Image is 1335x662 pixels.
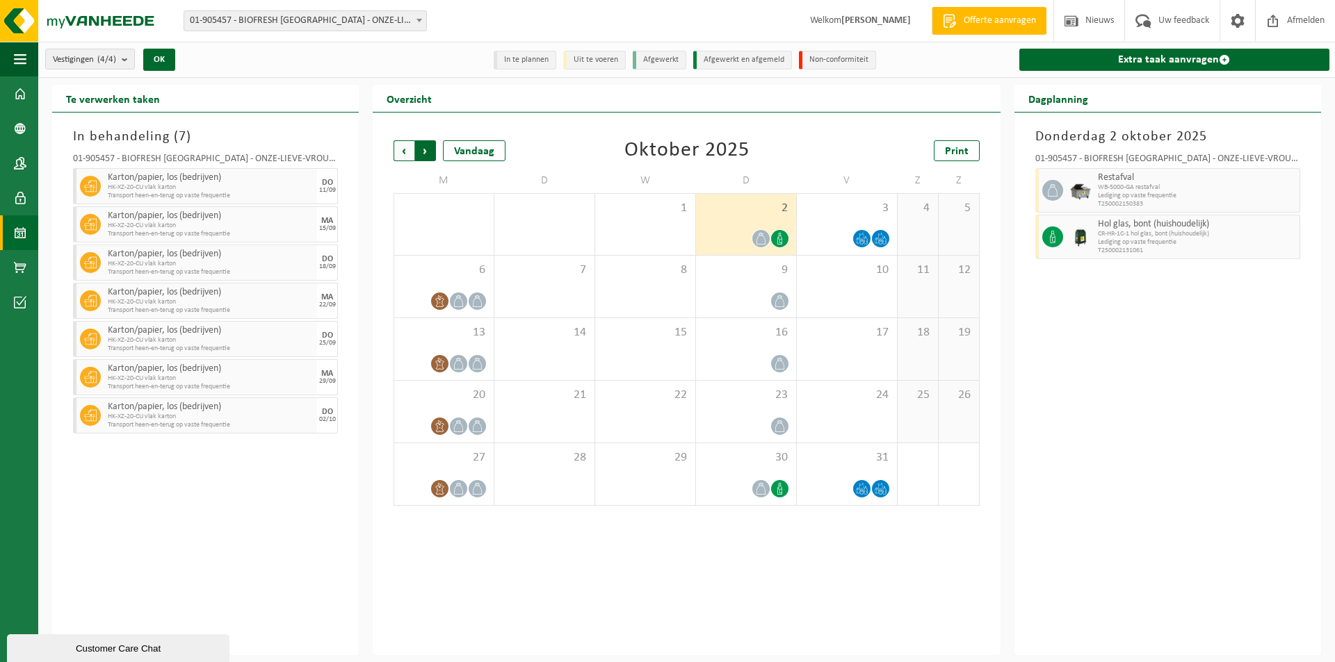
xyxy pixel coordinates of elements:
td: D [696,168,797,193]
td: Z [898,168,939,193]
span: 1 [602,201,688,216]
span: 29 [602,450,688,465]
span: HK-XZ-20-CU vlak karton [108,260,314,268]
li: Uit te voeren [563,51,626,69]
span: 11 [905,263,931,278]
li: Afgewerkt [633,51,686,69]
td: Z [939,168,980,193]
span: HK-XZ-20-CU vlak karton [108,374,314,383]
span: Karton/papier, los (bedrijven) [108,210,314,222]
span: Transport heen-en-terug op vaste frequentie [108,268,314,276]
span: Transport heen-en-terug op vaste frequentie [108,383,314,391]
div: DO [322,179,333,187]
span: 7 [501,263,588,278]
div: 01-905457 - BIOFRESH [GEOGRAPHIC_DATA] - ONZE-LIEVE-VROUW-WAVER [73,154,338,168]
span: Hol glas, bont (huishoudelijk) [1098,219,1296,230]
span: Karton/papier, los (bedrijven) [108,325,314,336]
div: 02/10 [319,416,336,423]
span: 15 [602,325,688,340]
span: 28 [501,450,588,465]
span: 19 [946,325,972,340]
span: 9 [703,263,789,278]
span: Volgende [415,140,436,161]
span: 13 [401,325,487,340]
div: MA [321,293,333,301]
span: Offerte aanvragen [960,14,1039,28]
td: V [797,168,898,193]
a: Print [934,140,980,161]
span: 20 [401,388,487,403]
button: Vestigingen(4/4) [45,49,135,69]
span: 6 [401,263,487,278]
span: WB-5000-GA restafval [1098,183,1296,192]
span: HK-XZ-20-CU vlak karton [108,336,314,345]
div: 25/09 [319,340,336,347]
span: 2 [703,201,789,216]
td: W [595,168,696,193]
button: OK [143,49,175,71]
h2: Te verwerken taken [52,85,174,112]
span: Print [945,146,969,157]
div: 11/09 [319,187,336,194]
iframe: chat widget [7,631,232,662]
span: 27 [401,450,487,465]
div: 18/09 [319,263,336,270]
a: Extra taak aanvragen [1019,49,1329,71]
span: 4 [905,201,931,216]
a: Offerte aanvragen [932,7,1046,35]
div: 15/09 [319,225,336,232]
span: Transport heen-en-terug op vaste frequentie [108,421,314,429]
span: 10 [804,263,890,278]
h2: Overzicht [373,85,446,112]
span: Vestigingen [53,49,116,70]
span: 24 [804,388,890,403]
span: 21 [501,388,588,403]
div: DO [322,408,333,416]
span: 25 [905,388,931,403]
span: 12 [946,263,972,278]
span: Karton/papier, los (bedrijven) [108,249,314,260]
span: 18 [905,325,931,340]
span: 7 [179,130,186,144]
span: 17 [804,325,890,340]
span: Transport heen-en-terug op vaste frequentie [108,345,314,353]
span: Transport heen-en-terug op vaste frequentie [108,306,314,315]
span: 01-905457 - BIOFRESH BELGIUM - ONZE-LIEVE-VROUW-WAVER [184,10,427,31]
span: Karton/papier, los (bedrijven) [108,402,314,413]
span: Lediging op vaste frequentie [1098,238,1296,247]
span: T250002131061 [1098,247,1296,255]
h3: In behandeling ( ) [73,126,338,147]
div: 22/09 [319,301,336,308]
span: 01-905457 - BIOFRESH BELGIUM - ONZE-LIEVE-VROUW-WAVER [184,11,426,31]
span: Transport heen-en-terug op vaste frequentie [108,230,314,238]
div: Oktober 2025 [624,140,750,161]
td: M [394,168,494,193]
strong: [PERSON_NAME] [841,15,911,26]
div: Vandaag [443,140,505,161]
span: 16 [703,325,789,340]
span: HK-XZ-20-CU vlak karton [108,183,314,192]
span: 31 [804,450,890,465]
div: DO [322,255,333,263]
span: HK-XZ-20-CU vlak karton [108,298,314,306]
span: HK-XZ-20-CU vlak karton [108,413,314,421]
span: Restafval [1098,172,1296,183]
span: 3 [804,201,890,216]
div: DO [322,331,333,340]
span: Transport heen-en-terug op vaste frequentie [108,192,314,200]
span: 26 [946,388,972,403]
span: 8 [602,263,688,278]
img: WB-5000-GAL-GY-01 [1070,180,1091,201]
span: Karton/papier, los (bedrijven) [108,363,314,374]
span: 30 [703,450,789,465]
div: 01-905457 - BIOFRESH [GEOGRAPHIC_DATA] - ONZE-LIEVE-VROUW-WAVER [1035,154,1300,168]
span: T250002150383 [1098,200,1296,208]
td: D [494,168,595,193]
h3: Donderdag 2 oktober 2025 [1035,126,1300,147]
div: MA [321,370,333,378]
li: Non-conformiteit [799,51,876,69]
span: 23 [703,388,789,403]
img: CR-HR-1C-1000-PES-01 [1070,226,1091,247]
span: CR-HR-1C-1 hol glas, bont (huishoudelijk) [1098,230,1296,238]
